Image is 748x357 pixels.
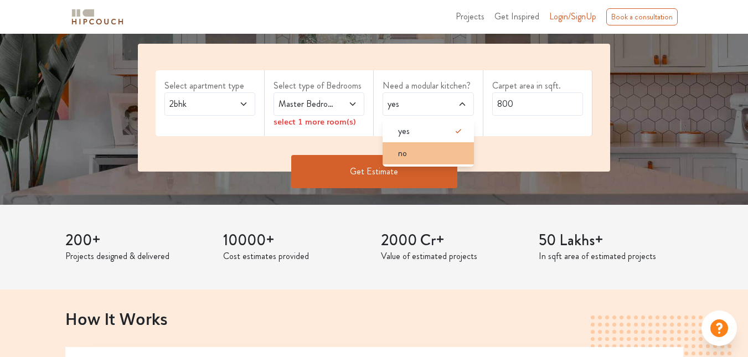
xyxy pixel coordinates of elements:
div: select 1 more room(s) [274,116,364,127]
p: Projects designed & delivered [65,250,210,263]
label: Carpet area in sqft. [492,79,583,92]
h3: 50 Lakhs+ [539,231,683,250]
span: no [398,147,407,160]
p: In sqft area of estimated projects [539,250,683,263]
span: yes [398,125,410,138]
p: Cost estimates provided [223,250,368,263]
label: Need a modular kitchen? [383,79,473,92]
label: Select apartment type [164,79,255,92]
span: 2bhk [167,97,228,111]
p: Value of estimated projects [381,250,525,263]
div: Book a consultation [606,8,678,25]
h2: How It Works [65,309,683,328]
span: Login/SignUp [549,10,596,23]
button: Get Estimate [291,155,457,188]
span: logo-horizontal.svg [70,4,125,29]
span: Master Bedroom [276,97,337,111]
span: yes [385,97,446,111]
label: Select type of Bedrooms [274,79,364,92]
img: logo-horizontal.svg [70,7,125,27]
h3: 200+ [65,231,210,250]
h3: 2000 Cr+ [381,231,525,250]
input: Enter area sqft [492,92,583,116]
span: Projects [456,10,484,23]
span: Get Inspired [494,10,539,23]
h3: 10000+ [223,231,368,250]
